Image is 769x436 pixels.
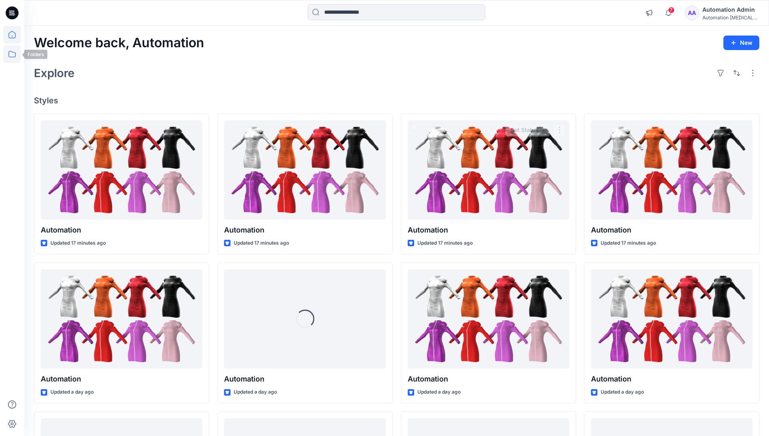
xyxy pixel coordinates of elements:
[601,239,656,247] p: Updated 17 minutes ago
[408,269,569,369] a: Automation
[50,239,106,247] p: Updated 17 minutes ago
[601,388,644,396] p: Updated a day ago
[234,239,289,247] p: Updated 17 minutes ago
[723,36,759,50] button: New
[34,36,204,50] h2: Welcome back, Automation
[41,224,202,236] p: Automation
[417,239,473,247] p: Updated 17 minutes ago
[224,373,386,385] p: Automation
[34,67,75,80] h2: Explore
[234,388,277,396] p: Updated a day ago
[417,388,461,396] p: Updated a day ago
[50,388,94,396] p: Updated a day ago
[41,120,202,220] a: Automation
[591,269,752,369] a: Automation
[224,224,386,236] p: Automation
[591,120,752,220] a: Automation
[408,120,569,220] a: Automation
[668,7,675,13] span: 7
[224,120,386,220] a: Automation
[34,96,759,105] h4: Styles
[408,224,569,236] p: Automation
[702,15,759,21] div: Automation [MEDICAL_DATA]...
[591,373,752,385] p: Automation
[41,373,202,385] p: Automation
[408,373,569,385] p: Automation
[591,224,752,236] p: Automation
[685,6,699,20] div: AA
[41,269,202,369] a: Automation
[702,5,759,15] div: Automation Admin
